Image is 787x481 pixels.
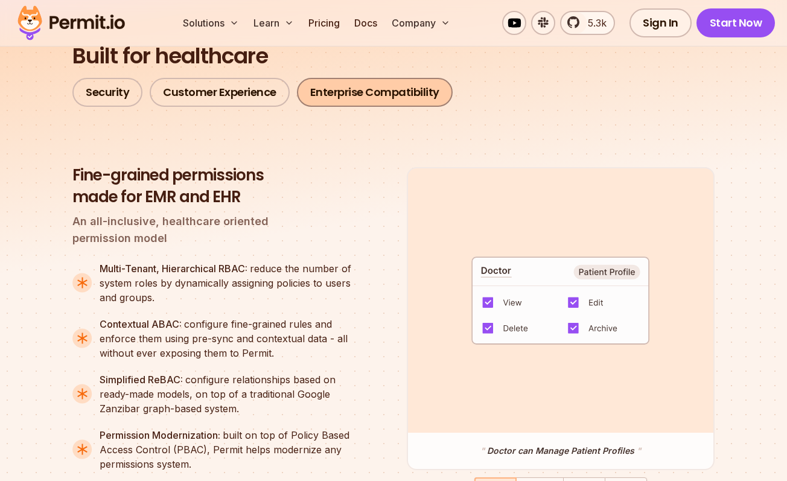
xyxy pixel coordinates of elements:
div: configure relationships based on ready-made models, on top of a traditional Google Zanzibar graph... [100,372,362,416]
strong: Multi-Tenant, Hierarchical RBAC: [100,263,250,275]
div: built on top of Policy Based Access Control (PBAC), Permit helps modernize any permissions system. [100,428,362,471]
div: configure fine-grained rules and enforce them using pre-sync and contextual data - all without ev... [100,317,362,360]
span: 5.3k [581,16,607,30]
div: reduce the number of system roles by dynamically assigning policies to users and groups. [100,261,362,305]
p: Doctor can Manage Patient Profiles [420,445,701,457]
img: Permit logo [12,2,130,43]
a: Pricing [304,11,345,35]
span: " [637,445,641,456]
h3: Fine-grained permissions made for EMR and EHR [72,165,362,208]
button: Learn [249,11,299,35]
img: RBAC [471,256,650,345]
strong: Contextual ABAC: [100,318,184,330]
a: Sign In [629,8,692,37]
a: Start Now [696,8,776,37]
button: Company [387,11,455,35]
p: An all-inclusive, healthcare oriented permission model [72,213,362,247]
strong: Simplified ReBAC: [100,374,185,386]
a: Enterprise Compatibility [297,78,453,107]
h2: Built for healthcare [72,41,715,71]
span: " [480,445,485,456]
a: Docs [349,11,382,35]
a: 5.3k [560,11,615,35]
a: Customer Experience [150,78,290,107]
a: Security [72,78,142,107]
button: Solutions [178,11,244,35]
strong: Permission Modernization: [100,429,223,441]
